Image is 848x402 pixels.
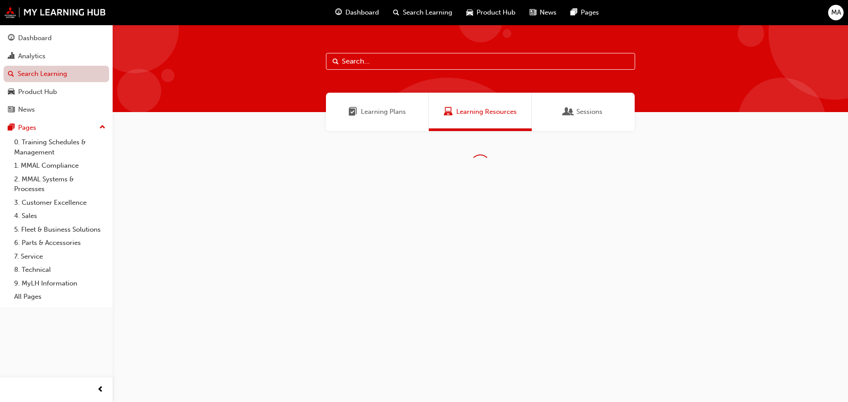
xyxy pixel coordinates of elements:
button: DashboardAnalyticsSearch LearningProduct HubNews [4,28,109,120]
span: car-icon [8,88,15,96]
input: Search... [326,53,635,70]
div: Analytics [18,51,45,61]
button: MA [828,5,844,20]
span: Dashboard [345,8,379,18]
span: News [540,8,556,18]
a: Learning ResourcesLearning Resources [429,93,532,131]
span: Learning Plans [348,107,357,117]
div: Dashboard [18,33,52,43]
a: SessionsSessions [532,93,635,131]
a: 9. MyLH Information [11,277,109,290]
span: Learning Resources [444,107,453,117]
a: Dashboard [4,30,109,46]
a: 6. Parts & Accessories [11,236,109,250]
button: Pages [4,120,109,136]
span: chart-icon [8,53,15,60]
span: news-icon [530,7,536,18]
a: 1. MMAL Compliance [11,159,109,173]
div: Pages [18,123,36,133]
div: Product Hub [18,87,57,97]
span: up-icon [99,122,106,133]
span: pages-icon [571,7,577,18]
span: prev-icon [97,384,104,395]
a: guage-iconDashboard [328,4,386,22]
a: All Pages [11,290,109,304]
a: news-iconNews [522,4,564,22]
span: search-icon [8,70,14,78]
span: Sessions [564,107,573,117]
a: Analytics [4,48,109,64]
span: guage-icon [335,7,342,18]
a: Search Learning [4,66,109,82]
span: Sessions [576,107,602,117]
span: news-icon [8,106,15,114]
a: 4. Sales [11,209,109,223]
a: News [4,101,109,118]
span: Search [333,56,339,67]
span: search-icon [393,7,399,18]
a: Learning PlansLearning Plans [326,93,429,131]
span: car-icon [466,7,473,18]
span: Search Learning [403,8,452,18]
span: pages-icon [8,124,15,132]
img: mmal [4,7,106,18]
a: 0. Training Schedules & Management [11,135,109,159]
span: Product Hub [477,8,515,18]
a: 7. Service [11,250,109,263]
span: MA [831,8,841,18]
a: Product Hub [4,84,109,100]
span: guage-icon [8,34,15,42]
span: Learning Resources [456,107,517,117]
a: pages-iconPages [564,4,606,22]
a: search-iconSearch Learning [386,4,459,22]
a: 3. Customer Excellence [11,196,109,210]
a: 5. Fleet & Business Solutions [11,223,109,237]
span: Learning Plans [361,107,406,117]
div: News [18,105,35,115]
a: 2. MMAL Systems & Processes [11,173,109,196]
a: car-iconProduct Hub [459,4,522,22]
span: Pages [581,8,599,18]
a: 8. Technical [11,263,109,277]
